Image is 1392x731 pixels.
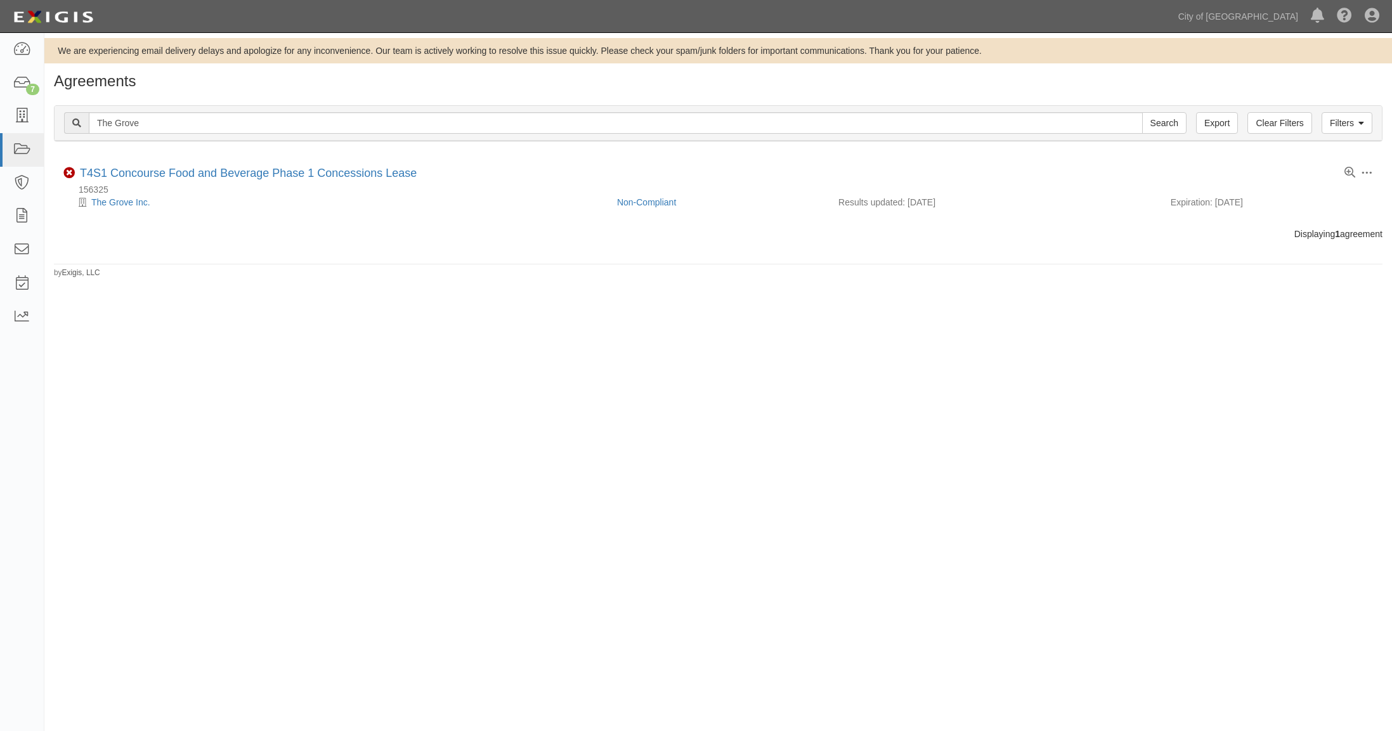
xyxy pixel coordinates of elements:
i: Help Center - Complianz [1337,9,1352,24]
a: Export [1196,112,1238,134]
a: City of [GEOGRAPHIC_DATA] [1172,4,1304,29]
a: The Grove Inc. [91,197,150,207]
b: 1 [1335,229,1340,239]
div: Results updated: [DATE] [838,196,1152,209]
i: Non-Compliant [63,167,75,179]
div: Expiration: [DATE] [1171,196,1373,209]
img: logo-5460c22ac91f19d4615b14bd174203de0afe785f0fc80cf4dbbc73dc1793850b.png [10,6,97,29]
div: T4S1 Concourse Food and Beverage Phase 1 Concessions Lease [80,167,417,181]
a: Non-Compliant [617,197,676,207]
input: Search [1142,112,1187,134]
a: Exigis, LLC [62,268,100,277]
a: View results summary [1344,167,1355,179]
small: by [54,268,100,278]
input: Search [89,112,1143,134]
a: Clear Filters [1247,112,1311,134]
div: Displaying agreement [44,228,1392,240]
div: 156325 [63,183,1382,196]
div: The Grove Inc. [63,196,608,209]
div: 7 [26,84,39,95]
h1: Agreements [54,73,1382,89]
a: T4S1 Concourse Food and Beverage Phase 1 Concessions Lease [80,167,417,179]
a: Filters [1322,112,1372,134]
div: We are experiencing email delivery delays and apologize for any inconvenience. Our team is active... [44,44,1392,57]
